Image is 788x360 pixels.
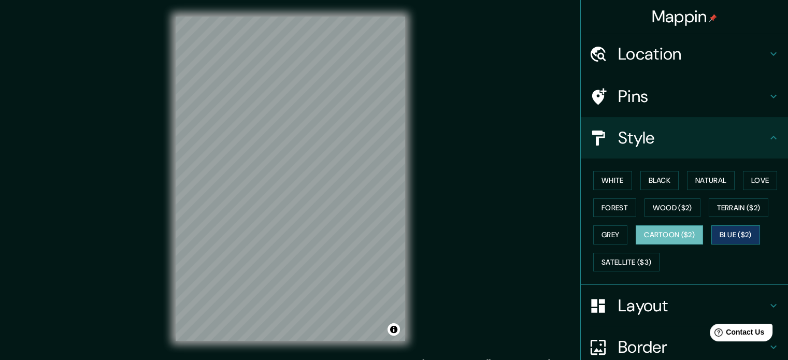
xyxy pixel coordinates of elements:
button: Wood ($2) [644,198,700,218]
div: Location [581,33,788,75]
h4: Border [618,337,767,357]
img: pin-icon.png [709,14,717,22]
h4: Location [618,44,767,64]
button: Terrain ($2) [709,198,769,218]
button: Cartoon ($2) [636,225,703,244]
h4: Mappin [652,6,718,27]
iframe: Help widget launcher [696,320,777,349]
h4: Pins [618,86,767,107]
canvas: Map [176,17,405,341]
button: Forest [593,198,636,218]
div: Layout [581,285,788,326]
div: Pins [581,76,788,117]
button: Love [743,171,777,190]
button: Natural [687,171,735,190]
div: Style [581,117,788,159]
h4: Style [618,127,767,148]
h4: Layout [618,295,767,316]
button: Blue ($2) [711,225,760,244]
button: White [593,171,632,190]
button: Black [640,171,679,190]
button: Grey [593,225,627,244]
button: Toggle attribution [388,323,400,336]
button: Satellite ($3) [593,253,660,272]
